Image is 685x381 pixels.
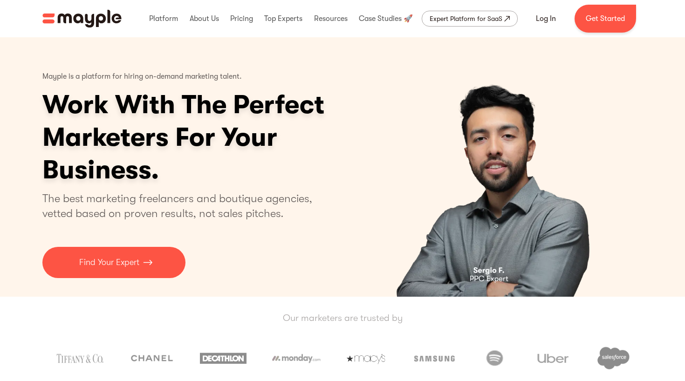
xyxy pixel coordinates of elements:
div: 1 of 4 [351,37,643,297]
div: Top Experts [262,4,305,34]
p: The best marketing freelancers and boutique agencies, vetted based on proven results, not sales p... [42,191,323,221]
a: Find Your Expert [42,247,185,278]
div: Platform [147,4,180,34]
a: Get Started [575,5,636,33]
div: About Us [187,4,221,34]
div: carousel [351,37,643,297]
a: Log In [525,7,567,30]
p: Find Your Expert [79,256,139,269]
img: Mayple logo [42,10,122,27]
a: Expert Platform for SaaS [422,11,518,27]
div: Expert Platform for SaaS [430,13,502,24]
div: Pricing [228,4,255,34]
h1: Work With The Perfect Marketers For Your Business. [42,88,397,186]
p: Mayple is a platform for hiring on-demand marketing talent. [42,65,242,88]
a: home [42,10,122,27]
div: Resources [312,4,350,34]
